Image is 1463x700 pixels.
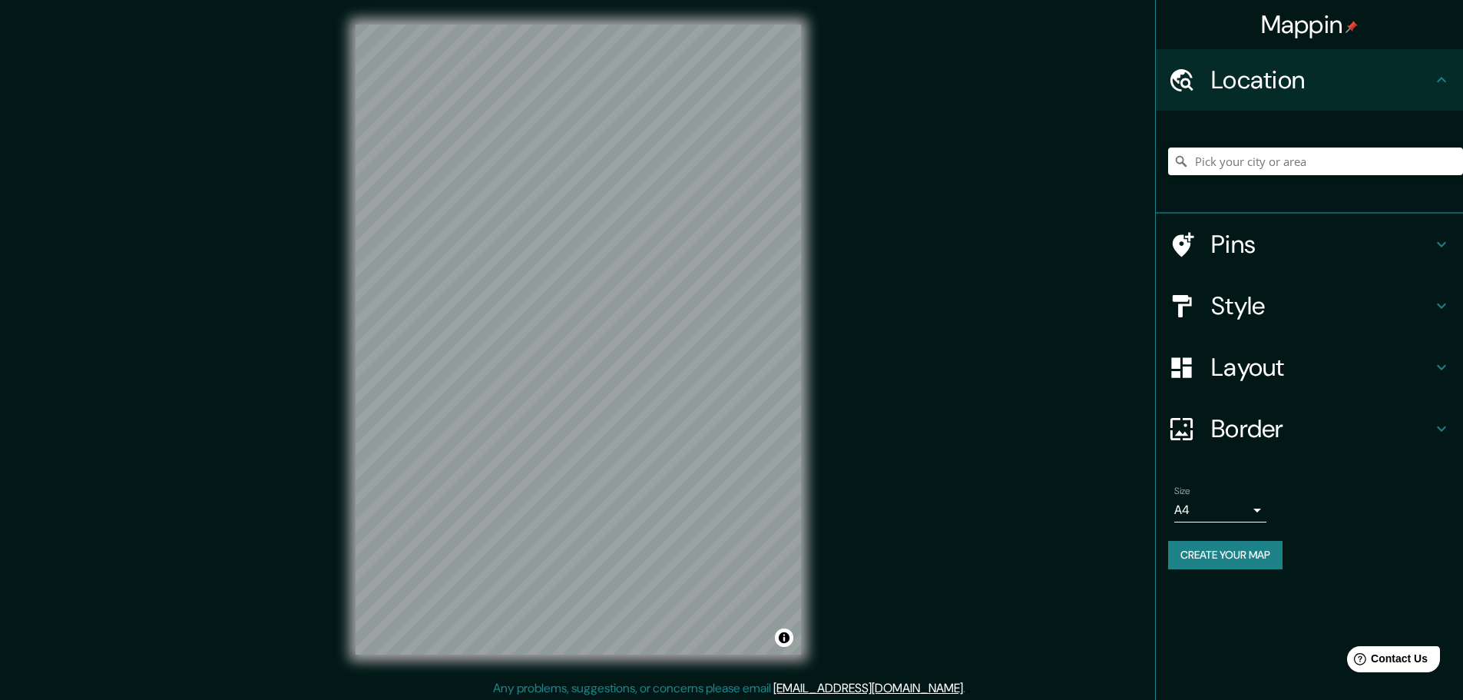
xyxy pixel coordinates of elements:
[1211,65,1432,95] h4: Location
[775,629,793,647] button: Toggle attribution
[1174,485,1190,498] label: Size
[1156,337,1463,398] div: Layout
[1156,49,1463,111] div: Location
[493,679,965,698] p: Any problems, suggestions, or concerns please email .
[1156,214,1463,275] div: Pins
[1168,148,1463,175] input: Pick your city or area
[1156,398,1463,459] div: Border
[1211,229,1432,260] h4: Pins
[1211,290,1432,321] h4: Style
[1211,352,1432,383] h4: Layout
[1345,21,1358,33] img: pin-icon.png
[1168,541,1283,569] button: Create your map
[968,679,971,698] div: .
[1261,9,1359,40] h4: Mappin
[773,680,963,696] a: [EMAIL_ADDRESS][DOMAIN_NAME]
[965,679,968,698] div: .
[356,25,801,655] canvas: Map
[1156,275,1463,337] div: Style
[1174,498,1266,523] div: A4
[1326,640,1446,683] iframe: Help widget launcher
[1211,413,1432,444] h4: Border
